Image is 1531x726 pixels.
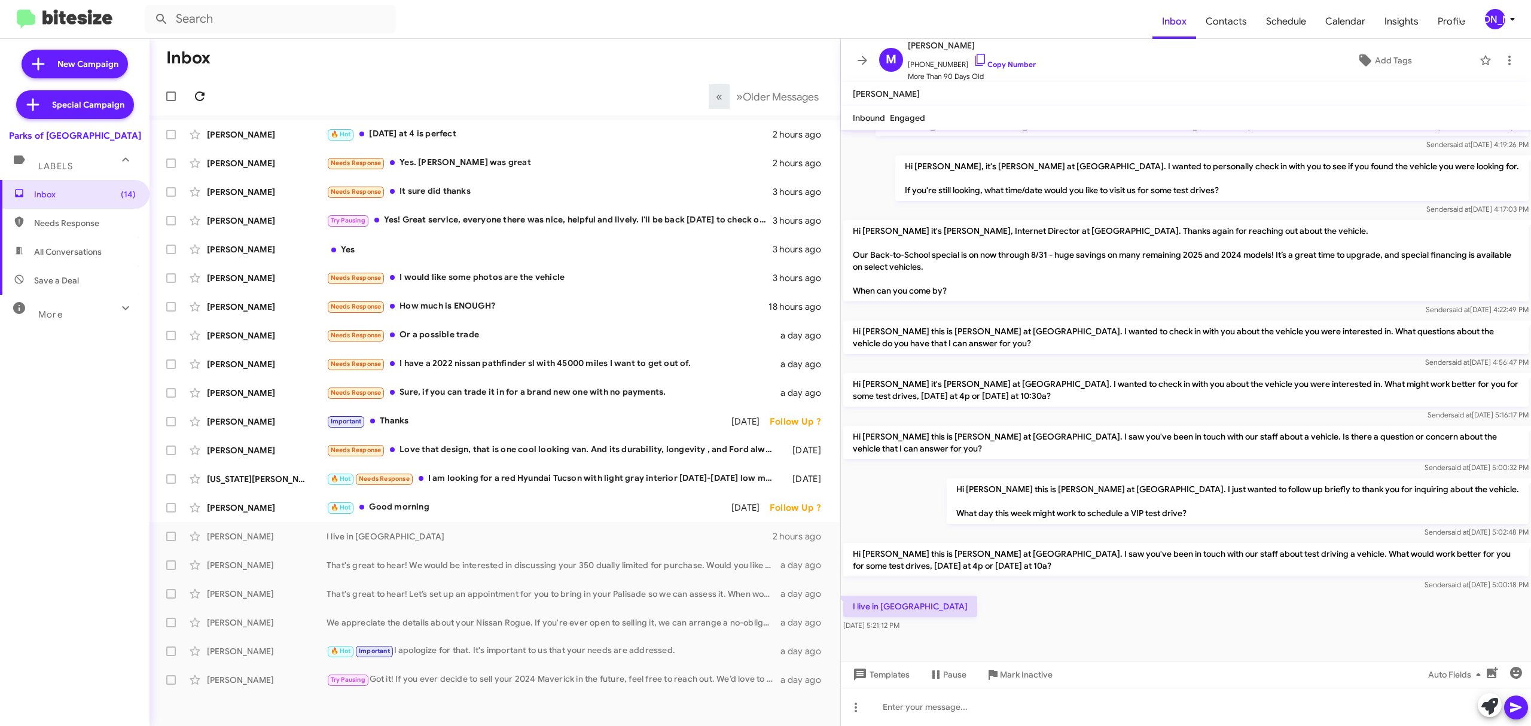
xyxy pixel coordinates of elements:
h1: Inbox [166,48,211,68]
span: Inbox [34,188,136,200]
div: [PERSON_NAME] [207,617,327,629]
span: 🔥 Hot [331,647,351,655]
div: a day ago [779,358,831,370]
span: Important [331,417,362,425]
div: [DATE] at 4 is perfect [327,127,773,141]
span: Sender [DATE] 4:22:49 PM [1426,305,1529,314]
span: More Than 90 Days Old [908,71,1036,83]
div: We appreciate the details about your Nissan Rogue. If you're ever open to selling it, we can arra... [327,617,779,629]
span: [PERSON_NAME] [853,89,920,99]
div: [PERSON_NAME] [207,186,327,198]
p: Hi [PERSON_NAME] it's [PERSON_NAME] at [GEOGRAPHIC_DATA]. I wanted to check in with you about the... [843,373,1529,407]
div: 18 hours ago [768,301,831,313]
div: Thanks [327,414,724,428]
span: Sender [DATE] 5:00:18 PM [1425,580,1529,589]
span: said at [1449,305,1470,314]
span: 🔥 Hot [331,130,351,138]
div: [PERSON_NAME] [207,330,327,341]
span: [PERSON_NAME] [908,38,1036,53]
span: Contacts [1196,4,1256,39]
span: Needs Response [331,360,382,368]
span: said at [1451,410,1472,419]
div: 2 hours ago [773,157,831,169]
span: (14) [121,188,136,200]
span: Needs Response [331,389,382,396]
span: Templates [850,664,910,685]
p: Hi [PERSON_NAME] it's [PERSON_NAME], Internet Director at [GEOGRAPHIC_DATA]. Thanks again for rea... [843,220,1529,301]
span: Needs Response [331,188,382,196]
div: Follow Up ? [770,502,831,514]
div: How much is ENOUGH? [327,300,768,313]
div: Yes [327,243,773,255]
button: Mark Inactive [976,664,1062,685]
a: Schedule [1256,4,1316,39]
span: Add Tags [1375,50,1412,71]
span: More [38,309,63,320]
span: said at [1450,205,1471,213]
div: [PERSON_NAME] [207,129,327,141]
div: Parks of [GEOGRAPHIC_DATA] [9,130,141,142]
span: Important [359,647,390,655]
div: [PERSON_NAME] [207,444,327,456]
div: I am looking for a red Hyundai Tucson with light gray interior [DATE]-[DATE] low miles with moon ... [327,472,779,486]
div: a day ago [779,617,831,629]
span: Sender [DATE] 5:02:48 PM [1425,527,1529,536]
span: [PHONE_NUMBER] [908,53,1036,71]
p: I live in [GEOGRAPHIC_DATA] [843,596,977,617]
nav: Page navigation example [709,84,826,109]
div: [US_STATE][PERSON_NAME] [207,473,327,485]
div: [PERSON_NAME] [207,272,327,284]
span: Sender [DATE] 5:00:32 PM [1425,463,1529,472]
div: [DATE] [724,502,770,514]
div: [PERSON_NAME] [207,588,327,600]
span: said at [1448,358,1469,367]
span: Auto Fields [1428,664,1486,685]
span: Needs Response [331,303,382,310]
a: Copy Number [973,60,1036,69]
span: « [716,89,722,104]
div: a day ago [779,330,831,341]
div: It sure did thanks [327,185,773,199]
span: said at [1448,463,1469,472]
button: [PERSON_NAME] [1475,9,1518,29]
div: That's great to hear! Let’s set up an appointment for you to bring in your Palisade so we can ass... [327,588,779,600]
div: [DATE] [724,416,770,428]
span: Sender [DATE] 4:56:47 PM [1425,358,1529,367]
span: Sender [DATE] 4:19:26 PM [1426,140,1529,149]
span: [DATE] 5:21:12 PM [843,621,899,630]
span: Older Messages [743,90,819,103]
div: That's great to hear! We would be interested in discussing your 350 dually limited for purchase. ... [327,559,779,571]
div: [PERSON_NAME] [207,157,327,169]
div: a day ago [779,645,831,657]
div: [PERSON_NAME] [207,243,327,255]
div: [PERSON_NAME] [207,416,327,428]
a: Insights [1375,4,1428,39]
div: Follow Up ? [770,416,831,428]
span: Pause [943,664,966,685]
div: I apologize for that. It's important to us that your needs are addressed. [327,644,779,658]
span: said at [1450,140,1471,149]
span: 🔥 Hot [331,475,351,483]
div: 2 hours ago [773,530,831,542]
a: Profile [1428,4,1475,39]
a: Calendar [1316,4,1375,39]
span: Needs Response [359,475,410,483]
div: [PERSON_NAME] [207,530,327,542]
div: Love that design, that is one cool looking van. And its durability, longevity , and Ford always d... [327,443,779,457]
div: [PERSON_NAME] [207,387,327,399]
span: Needs Response [331,159,382,167]
div: I have a 2022 nissan pathfinder sl with 45000 miles I want to get out of. [327,357,779,371]
button: Pause [919,664,976,685]
span: » [736,89,743,104]
span: said at [1448,580,1469,589]
span: Special Campaign [52,99,124,111]
input: Search [145,5,396,33]
div: I would like some photos are the vehicle [327,271,773,285]
div: a day ago [779,387,831,399]
span: Try Pausing [331,676,365,684]
div: Yes. [PERSON_NAME] was great [327,156,773,170]
span: Needs Response [34,217,136,229]
div: 3 hours ago [773,243,831,255]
